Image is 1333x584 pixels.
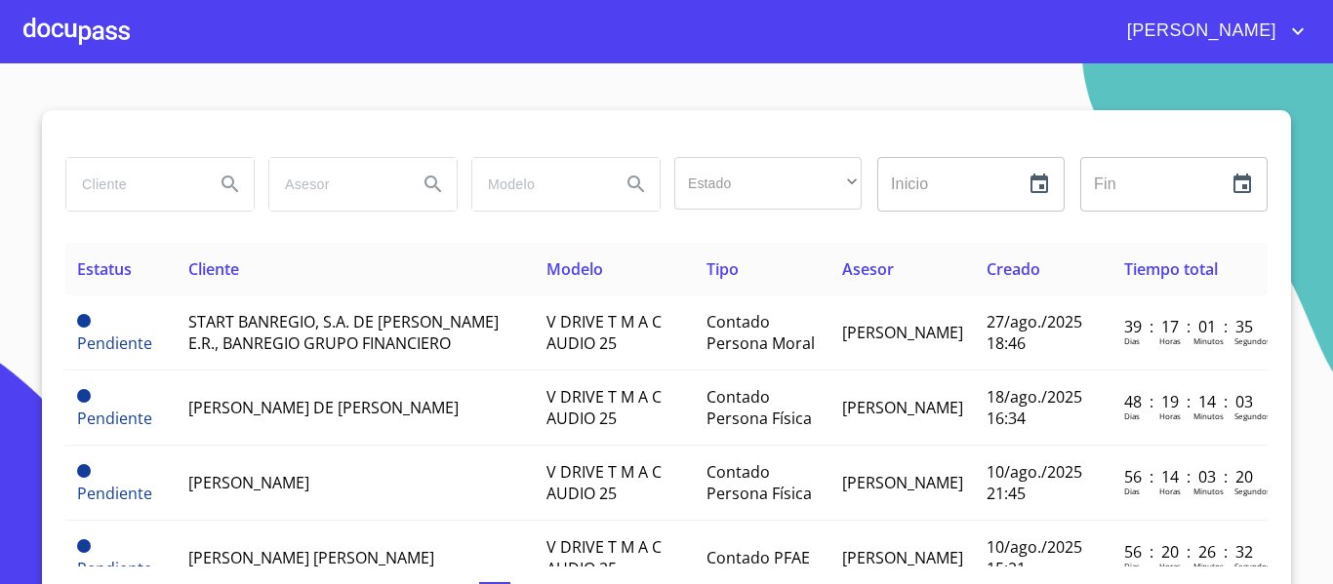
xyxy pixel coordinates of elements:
span: V DRIVE T M A C AUDIO 25 [546,386,662,429]
p: Dias [1124,410,1140,421]
span: Creado [987,258,1040,280]
span: Contado Persona Moral [707,311,815,354]
p: Minutos [1193,410,1224,421]
span: Pendiente [77,314,91,328]
p: Minutos [1193,486,1224,496]
p: Horas [1159,486,1181,496]
span: Tiempo total [1124,258,1218,280]
span: 10/ago./2025 15:21 [987,536,1082,579]
p: 39 : 17 : 01 : 35 [1124,316,1256,337]
span: Tipo [707,258,739,280]
button: Search [207,161,254,208]
span: Contado Persona Física [707,461,812,504]
p: Horas [1159,335,1181,346]
span: Pendiente [77,483,152,504]
button: Search [613,161,660,208]
span: 27/ago./2025 18:46 [987,311,1082,354]
p: Minutos [1193,561,1224,571]
p: 56 : 14 : 03 : 20 [1124,466,1256,487]
p: Segundos [1234,410,1271,421]
p: Segundos [1234,561,1271,571]
div: ​ [674,157,862,210]
span: [PERSON_NAME] [188,472,309,493]
span: V DRIVE T M A C AUDIO 25 [546,311,662,354]
span: Asesor [842,258,894,280]
input: search [66,158,199,211]
span: Pendiente [77,408,152,429]
button: account of current user [1112,16,1310,47]
span: START BANREGIO, S.A. DE [PERSON_NAME] E.R., BANREGIO GRUPO FINANCIERO [188,311,499,354]
input: search [269,158,402,211]
span: Pendiente [77,389,91,403]
span: Pendiente [77,539,91,553]
span: [PERSON_NAME] [842,472,963,493]
span: 10/ago./2025 21:45 [987,461,1082,504]
span: Modelo [546,258,603,280]
p: Segundos [1234,335,1271,346]
p: Dias [1124,561,1140,571]
span: [PERSON_NAME] [842,397,963,418]
span: 18/ago./2025 16:34 [987,386,1082,429]
span: Cliente [188,258,239,280]
span: Contado PFAE [707,547,810,568]
p: Minutos [1193,335,1224,346]
span: Pendiente [77,558,152,579]
p: Dias [1124,335,1140,346]
span: [PERSON_NAME] [PERSON_NAME] [188,547,434,568]
p: 48 : 19 : 14 : 03 [1124,391,1256,412]
span: Pendiente [77,464,91,478]
span: V DRIVE T M A C AUDIO 25 [546,536,662,579]
span: [PERSON_NAME] [842,547,963,568]
input: search [472,158,605,211]
span: [PERSON_NAME] [842,322,963,343]
span: Pendiente [77,332,152,354]
span: [PERSON_NAME] DE [PERSON_NAME] [188,397,459,418]
p: Segundos [1234,486,1271,496]
span: Contado Persona Física [707,386,812,429]
p: 56 : 20 : 26 : 32 [1124,541,1256,563]
span: Estatus [77,258,132,280]
p: Horas [1159,410,1181,421]
span: [PERSON_NAME] [1112,16,1286,47]
p: Dias [1124,486,1140,496]
span: V DRIVE T M A C AUDIO 25 [546,461,662,504]
p: Horas [1159,561,1181,571]
button: Search [410,161,457,208]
